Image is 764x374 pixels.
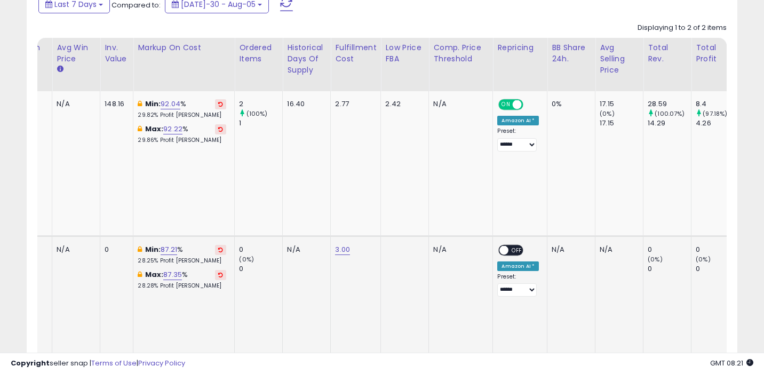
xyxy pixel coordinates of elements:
[287,245,322,254] div: N/A
[696,264,739,274] div: 0
[385,99,420,109] div: 2.42
[638,23,727,33] div: Displaying 1 to 2 of 2 items
[509,245,526,254] span: OFF
[600,109,615,118] small: (0%)
[497,273,539,297] div: Preset:
[239,264,282,274] div: 0
[138,99,226,119] div: %
[138,271,142,278] i: This overrides the store level max markup for this listing
[600,42,639,76] div: Avg Selling Price
[133,38,235,91] th: The percentage added to the cost of goods (COGS) that forms the calculator for Min & Max prices.
[696,118,739,128] div: 4.26
[105,99,125,109] div: 148.16
[145,244,161,254] b: Min:
[161,99,180,109] a: 92.04
[138,245,226,265] div: %
[500,100,513,109] span: ON
[57,245,92,254] div: N/A
[138,282,226,290] p: 28.28% Profit [PERSON_NAME]
[145,99,161,109] b: Min:
[552,99,587,109] div: 0%
[57,42,95,65] div: Avg Win Price
[138,270,226,290] div: %
[703,109,727,118] small: (97.18%)
[163,124,182,134] a: 92.22
[648,245,691,254] div: 0
[163,269,182,280] a: 87.35
[552,42,591,65] div: BB Share 24h.
[161,244,177,255] a: 87.21
[57,65,63,74] small: Avg Win Price.
[218,247,223,252] i: Revert to store-level Min Markup
[696,245,739,254] div: 0
[497,128,539,152] div: Preset:
[552,245,587,254] div: N/A
[138,112,226,119] p: 29.82% Profit [PERSON_NAME]
[218,272,223,277] i: Revert to store-level Max Markup
[91,358,137,368] a: Terms of Use
[648,255,663,264] small: (0%)
[648,118,691,128] div: 14.29
[433,99,484,109] div: N/A
[648,264,691,274] div: 0
[239,255,254,264] small: (0%)
[648,42,687,65] div: Total Rev.
[655,109,685,118] small: (100.07%)
[239,42,278,65] div: Ordered Items
[145,124,164,134] b: Max:
[11,359,185,369] div: seller snap | |
[335,42,376,65] div: Fulfillment Cost
[145,269,164,280] b: Max:
[138,358,185,368] a: Privacy Policy
[497,261,539,271] div: Amazon AI *
[57,99,92,109] div: N/A
[246,109,268,118] small: (100%)
[105,42,129,65] div: Inv. value
[600,99,643,109] div: 17.15
[239,245,282,254] div: 0
[335,99,372,109] div: 2.77
[335,244,350,255] a: 3.00
[239,99,282,109] div: 2
[522,100,539,109] span: OFF
[433,42,488,65] div: Comp. Price Threshold
[11,358,50,368] strong: Copyright
[696,255,711,264] small: (0%)
[497,42,543,53] div: Repricing
[497,116,539,125] div: Amazon AI *
[385,42,424,65] div: Low Price FBA
[138,246,142,253] i: This overrides the store level min markup for this listing
[287,99,322,109] div: 16.40
[105,245,125,254] div: 0
[696,42,735,65] div: Total Profit
[138,124,226,144] div: %
[138,257,226,265] p: 28.25% Profit [PERSON_NAME]
[648,99,691,109] div: 28.59
[9,42,47,76] div: Avg Win Price 24h.
[287,42,326,76] div: Historical Days Of Supply
[138,42,230,53] div: Markup on Cost
[710,358,753,368] span: 2025-08-13 08:21 GMT
[696,99,739,109] div: 8.4
[433,245,484,254] div: N/A
[600,245,635,254] div: N/A
[239,118,282,128] div: 1
[600,118,643,128] div: 17.15
[138,137,226,144] p: 29.86% Profit [PERSON_NAME]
